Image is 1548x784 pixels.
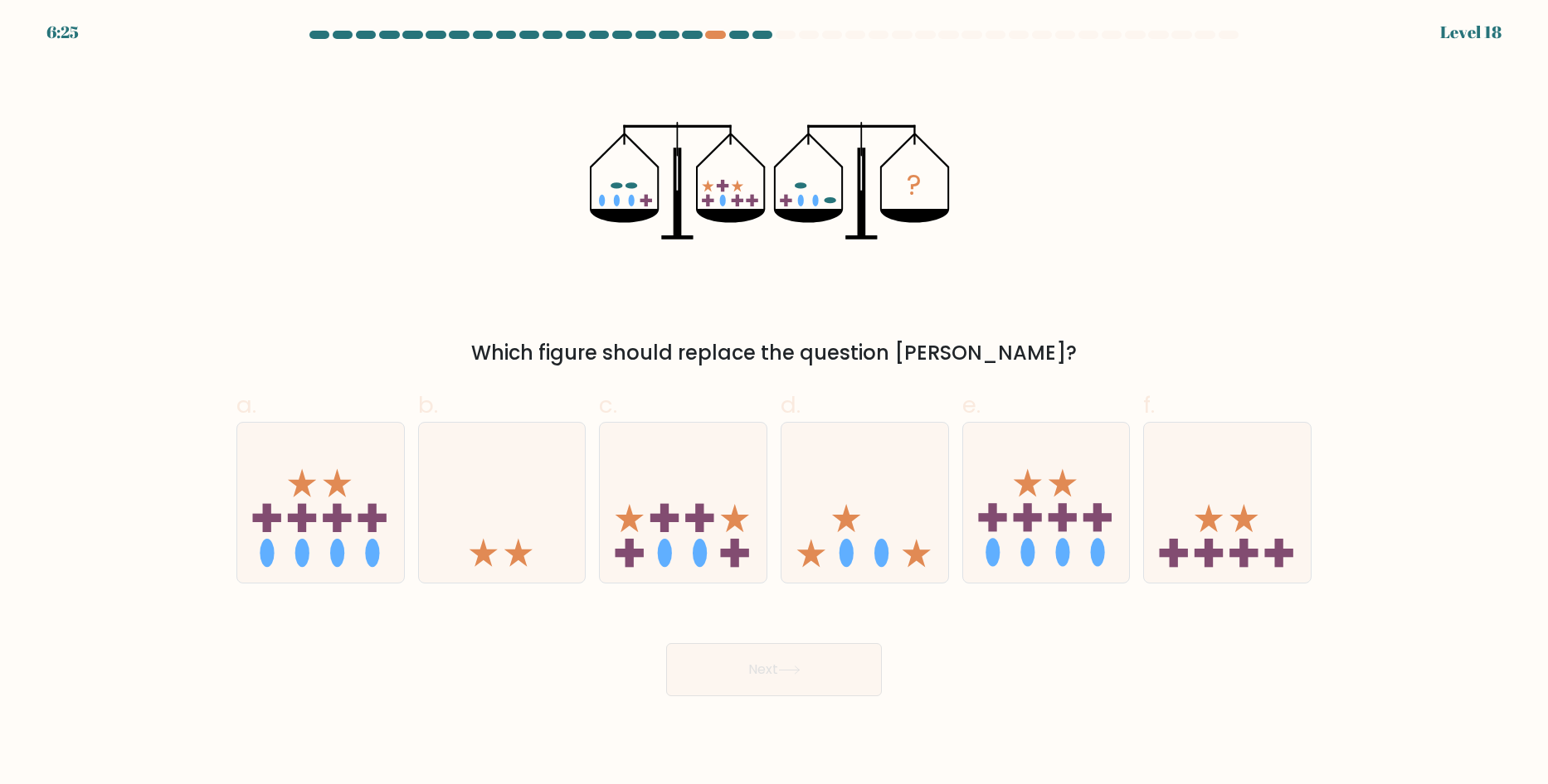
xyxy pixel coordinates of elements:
span: a. [236,389,256,421]
div: Level 18 [1440,20,1502,45]
span: c. [599,389,617,421]
span: e. [962,389,981,421]
div: 6:25 [46,20,79,45]
span: d. [781,389,801,421]
tspan: ? [908,166,922,205]
span: f. [1143,389,1155,421]
div: Which figure should replace the question [PERSON_NAME]? [246,338,1302,368]
button: Next [666,643,882,696]
span: b. [418,389,438,421]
